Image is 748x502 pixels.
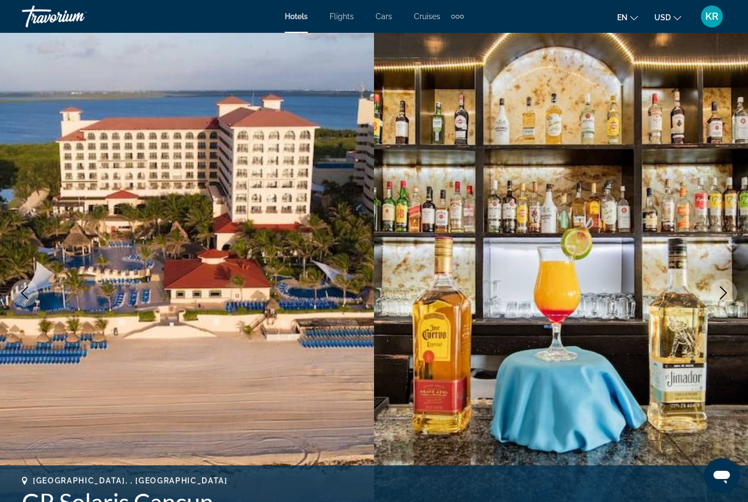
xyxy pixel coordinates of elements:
button: Extra navigation items [451,8,464,25]
a: Travorium [22,2,131,31]
button: Previous image [11,279,38,307]
iframe: Button to launch messaging window [704,458,739,493]
a: Flights [330,12,354,21]
a: Cruises [414,12,440,21]
button: Change language [617,9,638,25]
span: KR [705,11,718,22]
span: en [617,13,628,22]
span: [GEOGRAPHIC_DATA], , [GEOGRAPHIC_DATA] [33,476,228,485]
a: Hotels [285,12,308,21]
a: Cars [376,12,392,21]
button: Next image [710,279,737,307]
button: User Menu [698,5,726,28]
button: Change currency [654,9,681,25]
span: USD [654,13,671,22]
